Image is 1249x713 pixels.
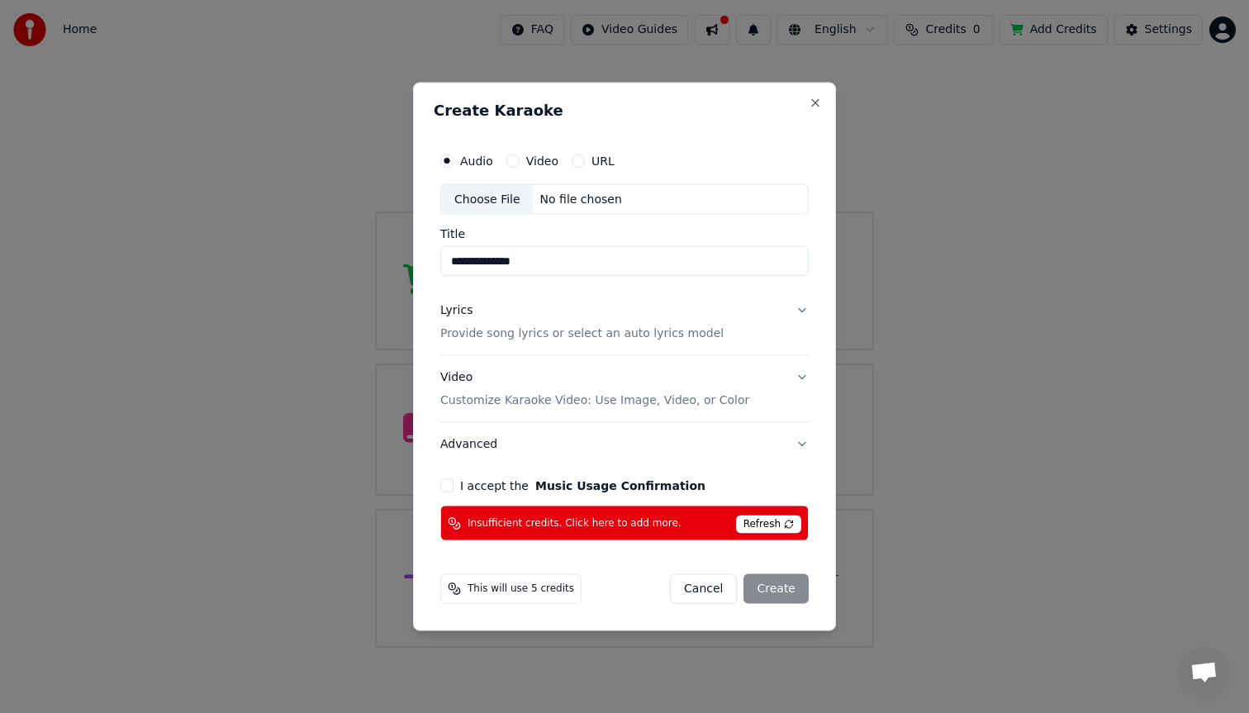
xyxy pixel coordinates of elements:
label: Video [526,154,558,166]
label: URL [591,154,615,166]
label: I accept the [460,480,705,492]
button: LyricsProvide song lyrics or select an auto lyrics model [440,289,809,355]
div: Lyrics [440,302,473,319]
p: Customize Karaoke Video: Use Image, Video, or Color [440,392,749,409]
button: I accept the [535,480,705,492]
label: Title [440,228,809,240]
button: Advanced [440,423,809,466]
div: No file chosen [534,191,629,207]
button: VideoCustomize Karaoke Video: Use Image, Video, or Color [440,356,809,422]
span: Insufficient credits. Click here to add more. [468,516,681,530]
label: Audio [460,154,493,166]
span: Refresh [736,516,801,534]
button: Cancel [670,574,737,604]
div: Choose File [441,184,534,214]
span: This will use 5 credits [468,582,574,596]
h2: Create Karaoke [434,102,815,117]
p: Provide song lyrics or select an auto lyrics model [440,326,724,342]
div: Video [440,369,749,409]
